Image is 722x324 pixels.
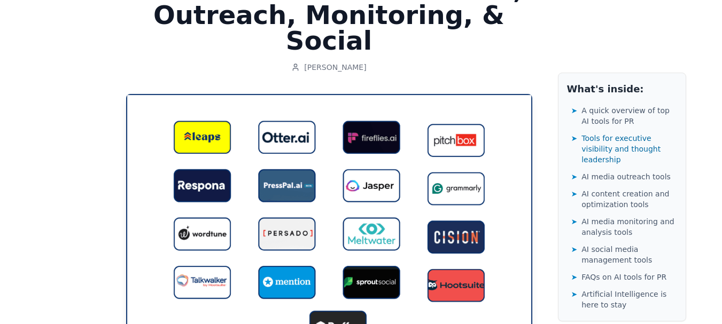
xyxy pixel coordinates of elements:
span: Artificial Intelligence is here to stay [581,289,677,310]
a: ➤AI content creation and optimization tools [571,186,677,212]
span: Tools for executive visibility and thought leadership [581,133,677,165]
a: ➤AI social media management tools [571,242,677,267]
span: AI media monitoring and analysis tools [581,216,677,238]
span: A quick overview of top AI tools for PR [581,105,677,127]
a: [PERSON_NAME] [291,62,366,73]
span: FAQs on AI tools for PR [581,272,666,282]
span: ➤ [571,133,578,144]
span: [PERSON_NAME] [304,62,366,73]
span: AI media outreach tools [581,171,671,182]
span: ➤ [571,272,578,282]
a: ➤A quick overview of top AI tools for PR [571,103,677,129]
span: ➤ [571,216,578,227]
span: ➤ [571,188,578,199]
span: ➤ [571,105,578,116]
a: ➤FAQs on AI tools for PR [571,270,677,285]
span: ➤ [571,289,578,299]
span: ➤ [571,171,578,182]
a: ➤Artificial Intelligence is here to stay [571,287,677,312]
a: ➤Tools for executive visibility and thought leadership [571,131,677,167]
h2: What's inside: [567,82,677,97]
span: AI social media management tools [581,244,677,265]
span: ➤ [571,244,578,255]
a: ➤AI media outreach tools [571,169,677,184]
a: ➤AI media monitoring and analysis tools [571,214,677,240]
span: AI content creation and optimization tools [581,188,677,210]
